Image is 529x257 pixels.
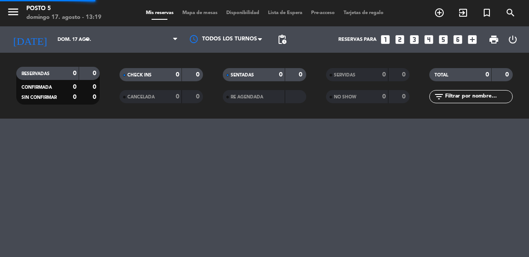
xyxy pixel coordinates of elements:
div: Posto 5 [26,4,101,13]
strong: 0 [279,72,283,78]
span: SIN CONFIRMAR [22,95,57,100]
strong: 0 [382,72,386,78]
span: pending_actions [277,34,287,45]
strong: 0 [402,94,407,100]
span: Lista de Espera [264,11,307,15]
span: NO SHOW [334,95,356,99]
div: LOG OUT [504,26,522,53]
i: power_settings_new [507,34,518,45]
i: looks_4 [423,34,435,45]
span: Mis reservas [141,11,178,15]
strong: 0 [196,94,201,100]
i: [DATE] [7,30,53,49]
span: Disponibilidad [222,11,264,15]
button: menu [7,5,20,22]
i: looks_5 [438,34,449,45]
i: exit_to_app [458,7,468,18]
i: add_circle_outline [434,7,445,18]
i: arrow_drop_down [82,34,92,45]
span: SENTADAS [231,73,254,77]
strong: 0 [73,94,76,100]
span: Reservas para [338,37,377,43]
strong: 0 [93,70,98,76]
div: domingo 17. agosto - 13:19 [26,13,101,22]
strong: 0 [196,72,201,78]
strong: 0 [402,72,407,78]
i: search [505,7,516,18]
span: print [489,34,499,45]
strong: 0 [73,84,76,90]
i: looks_6 [452,34,464,45]
strong: 0 [73,70,76,76]
strong: 0 [176,94,179,100]
strong: 0 [505,72,511,78]
span: CHECK INS [127,73,152,77]
i: add_box [467,34,478,45]
span: RESERVADAS [22,72,50,76]
span: RE AGENDADA [231,95,263,99]
span: CONFIRMADA [22,85,52,90]
strong: 0 [93,94,98,100]
strong: 0 [486,72,489,78]
span: CANCELADA [127,95,155,99]
i: filter_list [434,91,444,102]
i: menu [7,5,20,18]
i: looks_one [380,34,391,45]
i: looks_two [394,34,406,45]
span: Tarjetas de regalo [339,11,388,15]
strong: 0 [382,94,386,100]
i: turned_in_not [482,7,492,18]
strong: 0 [299,72,304,78]
input: Filtrar por nombre... [444,92,512,101]
span: Mapa de mesas [178,11,222,15]
span: Pre-acceso [307,11,339,15]
strong: 0 [176,72,179,78]
span: TOTAL [435,73,448,77]
strong: 0 [93,84,98,90]
span: SERVIDAS [334,73,355,77]
i: looks_3 [409,34,420,45]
